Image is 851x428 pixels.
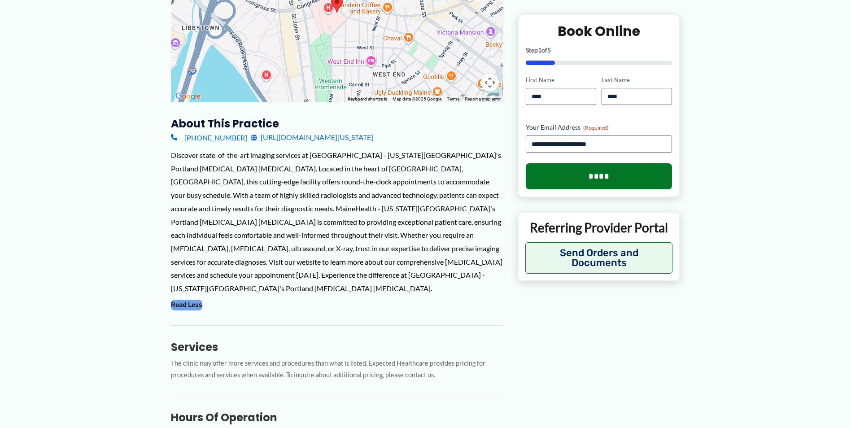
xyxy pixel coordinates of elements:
p: The clinic may offer more services and procedures than what is listed. Expected Healthcare provid... [171,358,503,382]
div: Discover state-of-the-art imaging services at [GEOGRAPHIC_DATA] - [US_STATE][GEOGRAPHIC_DATA]'s P... [171,148,503,295]
span: (Required) [583,124,609,131]
label: Last Name [602,76,672,84]
button: Read Less [171,300,202,310]
button: Map camera controls [481,74,499,92]
a: Report a map error [465,96,501,101]
h3: About this practice [171,117,503,131]
h2: Book Online [526,22,672,40]
a: Terms (opens in new tab) [447,96,459,101]
a: Open this area in Google Maps (opens a new window) [173,91,203,102]
label: First Name [526,76,596,84]
button: Keyboard shortcuts [348,96,387,102]
p: Step of [526,47,672,53]
a: [URL][DOMAIN_NAME][US_STATE] [251,131,373,144]
span: Map data ©2025 Google [393,96,441,101]
img: Google [173,91,203,102]
button: Send Orders and Documents [525,242,673,274]
span: 1 [538,46,541,54]
h3: Hours of Operation [171,411,503,424]
a: [PHONE_NUMBER] [171,131,247,144]
label: Your Email Address [526,123,672,132]
span: 5 [547,46,551,54]
h3: Services [171,340,503,354]
p: Referring Provider Portal [525,219,673,236]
